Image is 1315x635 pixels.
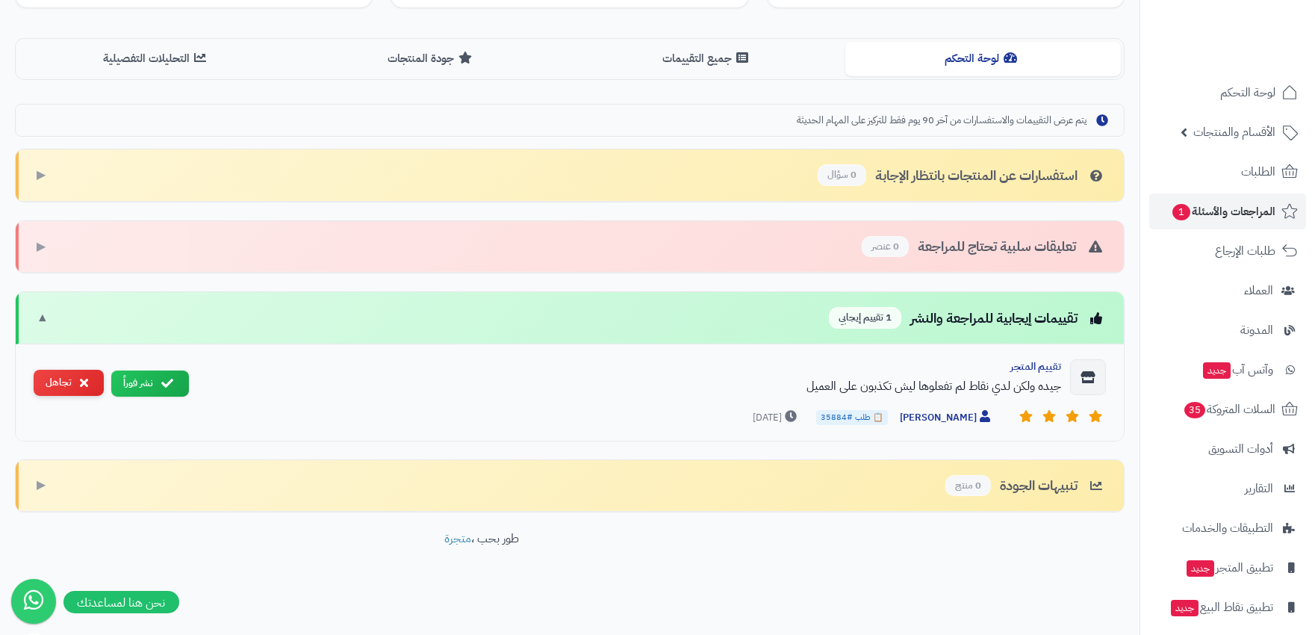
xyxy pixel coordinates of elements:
[1149,471,1306,507] a: التقارير
[829,307,1106,329] div: تقييمات إيجابية للمراجعة والنشر
[1171,600,1199,616] span: جديد
[1213,16,1301,48] img: logo-2.png
[1149,312,1306,348] a: المدونة
[1182,518,1273,539] span: التطبيقات والخدمات
[1149,154,1306,190] a: الطلبات
[570,42,845,75] button: جميع التقييمات
[445,530,472,548] a: متجرة
[1220,82,1275,103] span: لوحة التحكم
[1203,362,1231,379] span: جديد
[1149,193,1306,229] a: المراجعات والأسئلة1
[1172,203,1191,221] span: 1
[111,371,189,397] button: نشر فوراً
[1149,510,1306,546] a: التطبيقات والخدمات
[1240,320,1273,341] span: المدونة
[1185,557,1273,578] span: تطبيق المتجر
[1241,161,1275,182] span: الطلبات
[1149,431,1306,467] a: أدوات التسويق
[1187,560,1214,577] span: جديد
[1149,233,1306,269] a: طلبات الإرجاع
[1169,597,1273,618] span: تطبيق نقاط البيع
[1171,201,1275,222] span: المراجعات والأسئلة
[37,477,46,494] span: ▶
[1183,399,1275,420] span: السلات المتروكة
[945,475,1106,497] div: تنبيهات الجودة
[1149,273,1306,309] a: العملاء
[1184,401,1207,419] span: 35
[1149,391,1306,427] a: السلات المتروكة35
[1149,550,1306,586] a: تطبيق المتجرجديد
[845,42,1121,75] button: لوحة التحكم
[1149,75,1306,111] a: لوحة التحكم
[1149,352,1306,388] a: وآتس آبجديد
[1245,478,1273,499] span: التقارير
[34,370,104,396] button: تجاهل
[816,410,888,425] span: 📋 طلب #35884
[818,164,866,186] span: 0 سؤال
[1193,122,1275,143] span: الأقسام والمنتجات
[818,164,1106,186] div: استفسارات عن المنتجات بانتظار الإجابة
[862,236,909,258] span: 0 عنصر
[37,167,46,184] span: ▶
[37,238,46,255] span: ▶
[201,359,1061,374] div: تقييم المتجر
[829,307,901,329] span: 1 تقييم إيجابي
[294,42,570,75] button: جودة المنتجات
[862,236,1106,258] div: تعليقات سلبية تحتاج للمراجعة
[753,410,800,425] span: [DATE]
[19,42,294,75] button: التحليلات التفصيلية
[900,410,994,426] span: [PERSON_NAME]
[1215,241,1275,261] span: طلبات الإرجاع
[201,377,1061,395] div: جيده ولكن لدي نقاط لم تفعلوها ليش تكذبون على العميل
[797,114,1086,128] span: يتم عرض التقييمات والاستفسارات من آخر 90 يوم فقط للتركيز على المهام الحديثة
[1149,589,1306,625] a: تطبيق نقاط البيعجديد
[37,309,49,326] span: ▼
[1201,359,1273,380] span: وآتس آب
[1208,439,1273,459] span: أدوات التسويق
[945,475,991,497] span: 0 منتج
[1244,280,1273,301] span: العملاء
